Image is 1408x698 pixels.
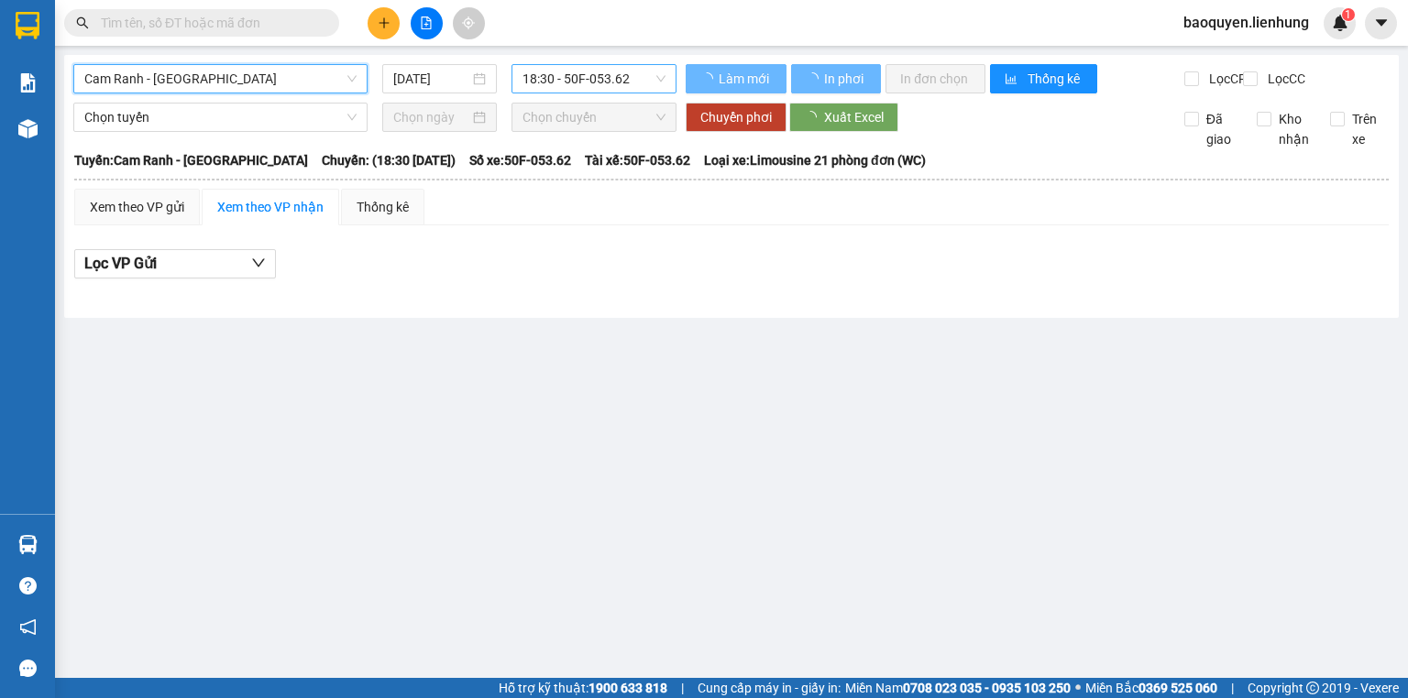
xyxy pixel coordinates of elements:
[1342,8,1355,21] sup: 1
[704,150,926,170] span: Loại xe: Limousine 21 phòng đơn (WC)
[1005,72,1020,87] span: bar-chart
[1231,678,1234,698] span: |
[74,153,308,168] b: Tuyến: Cam Ranh - [GEOGRAPHIC_DATA]
[378,16,390,29] span: plus
[1365,7,1397,39] button: caret-down
[84,65,357,93] span: Cam Ranh - Đà Nẵng
[462,16,475,29] span: aim
[791,64,881,93] button: In phơi
[90,197,184,217] div: Xem theo VP gửi
[499,678,667,698] span: Hỗ trợ kỹ thuật:
[585,150,690,170] span: Tài xế: 50F-053.62
[469,150,571,170] span: Số xe: 50F-053.62
[368,7,400,39] button: plus
[1345,8,1351,21] span: 1
[1260,69,1308,89] span: Lọc CC
[18,535,38,554] img: warehouse-icon
[322,150,456,170] span: Chuyến: (18:30 [DATE])
[251,256,266,270] span: down
[903,681,1071,695] strong: 0708 023 035 - 0935 103 250
[1373,15,1390,31] span: caret-down
[845,678,1071,698] span: Miền Nam
[700,72,716,85] span: loading
[588,681,667,695] strong: 1900 633 818
[698,678,841,698] span: Cung cấp máy in - giấy in:
[74,249,276,278] button: Lọc VP Gửi
[1199,109,1244,149] span: Đã giao
[686,64,786,93] button: Làm mới
[101,13,317,33] input: Tìm tên, số ĐT hoặc mã đơn
[681,678,684,698] span: |
[18,73,38,93] img: solution-icon
[1028,69,1083,89] span: Thống kê
[1075,684,1081,692] span: ⚪️
[19,660,37,677] span: message
[19,577,37,594] span: question-circle
[1169,11,1324,34] span: baoquyen.lienhung
[990,64,1097,93] button: bar-chartThống kê
[76,16,89,29] span: search
[522,104,666,131] span: Chọn chuyến
[393,69,468,89] input: 11/10/2025
[1138,681,1217,695] strong: 0369 525 060
[522,65,666,93] span: 18:30 - 50F-053.62
[1332,15,1348,31] img: icon-new-feature
[719,69,772,89] span: Làm mới
[420,16,433,29] span: file-add
[1202,69,1249,89] span: Lọc CR
[357,197,409,217] div: Thống kê
[789,103,898,132] button: Xuất Excel
[1306,682,1319,694] span: copyright
[19,618,37,636] span: notification
[1085,678,1217,698] span: Miền Bắc
[393,107,468,127] input: Chọn ngày
[16,12,39,39] img: logo-vxr
[18,119,38,138] img: warehouse-icon
[686,103,786,132] button: Chuyển phơi
[453,7,485,39] button: aim
[84,252,157,275] span: Lọc VP Gửi
[1345,109,1390,149] span: Trên xe
[217,197,324,217] div: Xem theo VP nhận
[84,104,357,131] span: Chọn tuyến
[1271,109,1316,149] span: Kho nhận
[824,69,866,89] span: In phơi
[806,72,821,85] span: loading
[411,7,443,39] button: file-add
[885,64,985,93] button: In đơn chọn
